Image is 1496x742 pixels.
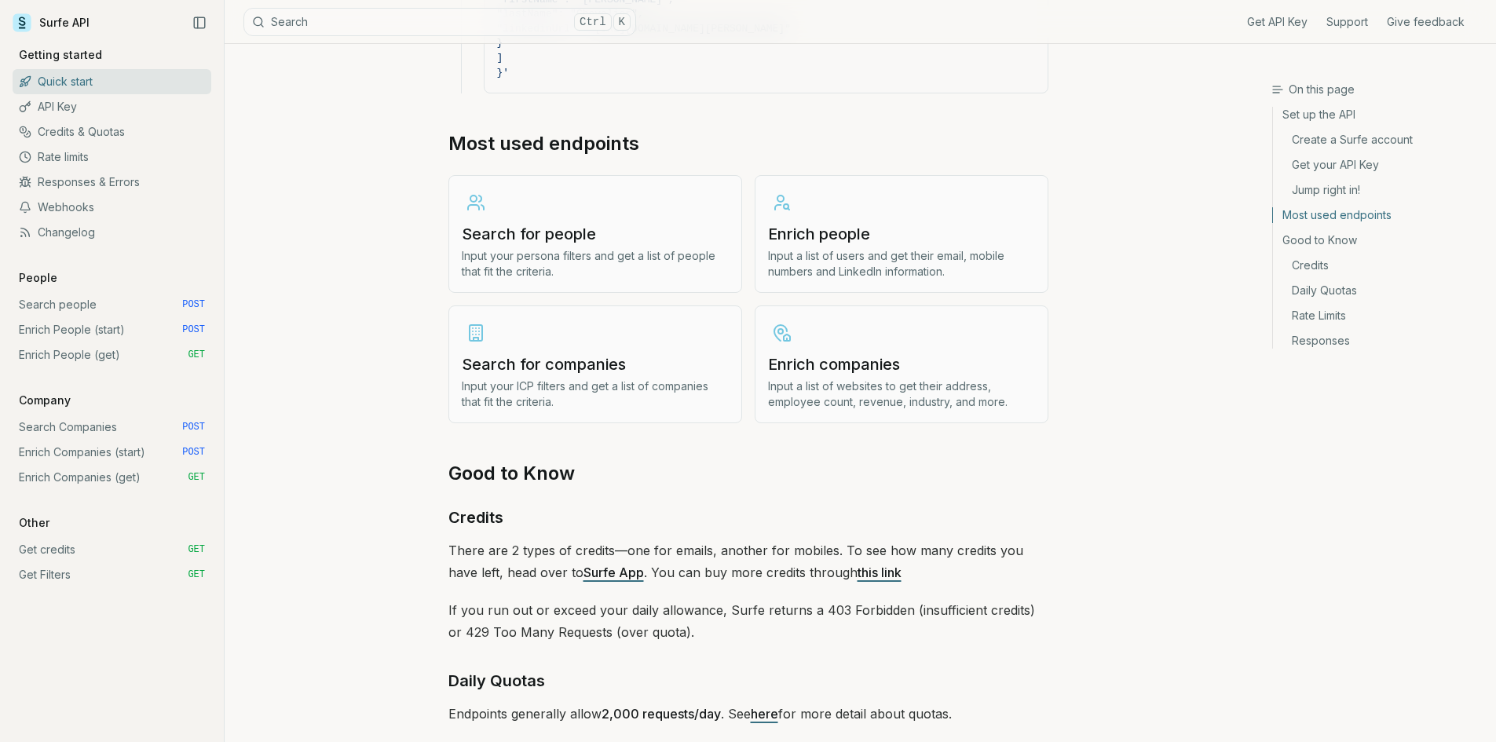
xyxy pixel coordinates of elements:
a: Responses & Errors [13,170,211,195]
a: Jump right in! [1273,177,1483,203]
a: Get API Key [1247,14,1308,30]
a: Search for peopleInput your persona filters and get a list of people that fit the criteria. [448,175,742,293]
p: Input your ICP filters and get a list of companies that fit the criteria. [462,378,729,410]
h3: Search for companies [462,353,729,375]
kbd: Ctrl [574,13,612,31]
span: GET [188,543,205,556]
a: Rate Limits [1273,303,1483,328]
a: Most used endpoints [448,131,639,156]
a: Enrich People (get) GET [13,342,211,367]
a: Enrich Companies (get) GET [13,465,211,490]
p: If you run out or exceed your daily allowance, Surfe returns a 403 Forbidden (insufficient credit... [448,599,1048,643]
a: Good to Know [448,461,575,486]
p: Input a list of users and get their email, mobile numbers and LinkedIn information. [768,248,1035,280]
a: Search people POST [13,292,211,317]
a: Search for companiesInput your ICP filters and get a list of companies that fit the criteria. [448,305,742,423]
a: Get Filters GET [13,562,211,587]
a: Give feedback [1387,14,1465,30]
a: this link [858,565,902,580]
p: There are 2 types of credits—one for emails, another for mobiles. To see how many credits you hav... [448,539,1048,583]
button: Collapse Sidebar [188,11,211,35]
a: Daily Quotas [1273,278,1483,303]
h3: On this page [1271,82,1483,97]
p: People [13,270,64,286]
a: API Key [13,94,211,119]
p: Input your persona filters and get a list of people that fit the criteria. [462,248,729,280]
span: }' [497,67,510,79]
a: Credits & Quotas [13,119,211,144]
a: Good to Know [1273,228,1483,253]
span: POST [182,298,205,311]
a: Rate limits [13,144,211,170]
p: Company [13,393,77,408]
a: Responses [1273,328,1483,349]
a: here [751,706,778,722]
a: Support [1326,14,1368,30]
a: Surfe API [13,11,90,35]
a: Webhooks [13,195,211,220]
a: Enrich People (start) POST [13,317,211,342]
a: Set up the API [1273,107,1483,127]
p: Other [13,515,56,531]
a: Credits [448,505,503,530]
p: Input a list of websites to get their address, employee count, revenue, industry, and more. [768,378,1035,410]
span: GET [188,471,205,484]
h3: Enrich companies [768,353,1035,375]
p: Getting started [13,47,108,63]
a: Most used endpoints [1273,203,1483,228]
a: Create a Surfe account [1273,127,1483,152]
a: Enrich companiesInput a list of websites to get their address, employee count, revenue, industry,... [755,305,1048,423]
a: Quick start [13,69,211,94]
h3: Enrich people [768,223,1035,245]
span: GET [188,568,205,581]
kbd: K [613,13,631,31]
a: Enrich peopleInput a list of users and get their email, mobile numbers and LinkedIn information. [755,175,1048,293]
span: POST [182,421,205,433]
a: Changelog [13,220,211,245]
a: Get your API Key [1273,152,1483,177]
a: Credits [1273,253,1483,278]
strong: 2,000 requests/day [602,706,721,722]
p: Endpoints generally allow . See for more detail about quotas. [448,703,1048,725]
button: SearchCtrlK [243,8,636,36]
a: Enrich Companies (start) POST [13,440,211,465]
a: Search Companies POST [13,415,211,440]
span: ] [497,52,503,64]
span: GET [188,349,205,361]
a: Get credits GET [13,537,211,562]
a: Daily Quotas [448,668,545,693]
a: Surfe App [583,565,644,580]
span: POST [182,323,205,336]
h3: Search for people [462,223,729,245]
span: POST [182,446,205,459]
